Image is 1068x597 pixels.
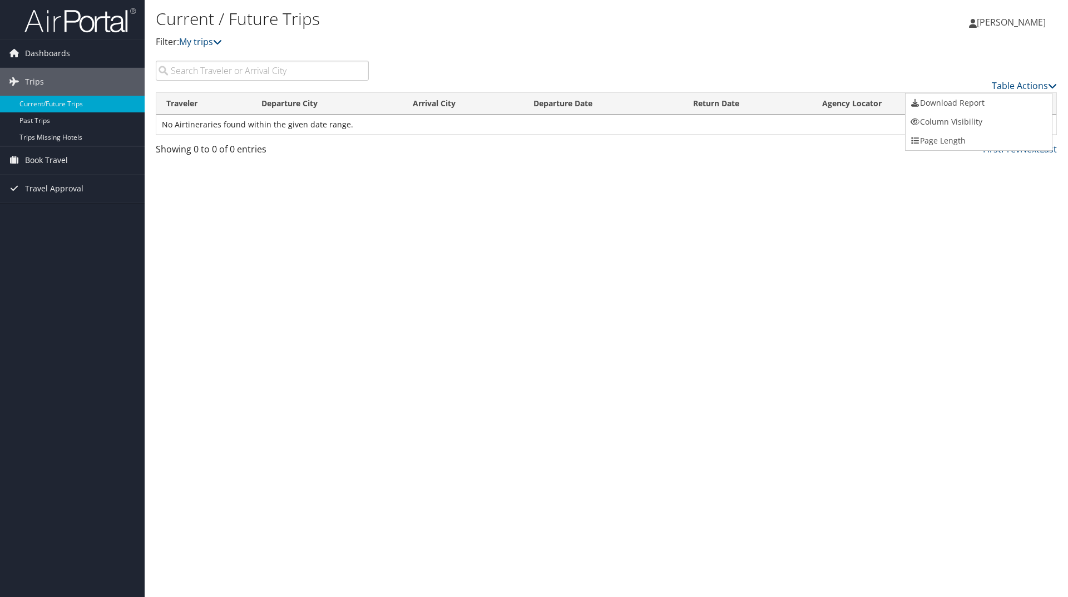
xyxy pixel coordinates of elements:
a: Download Report [906,93,1052,112]
a: Column Visibility [906,112,1052,131]
span: Trips [25,68,44,96]
span: Dashboards [25,40,70,67]
span: Travel Approval [25,175,83,203]
span: Book Travel [25,146,68,174]
a: Page Length [906,131,1052,150]
img: airportal-logo.png [24,7,136,33]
